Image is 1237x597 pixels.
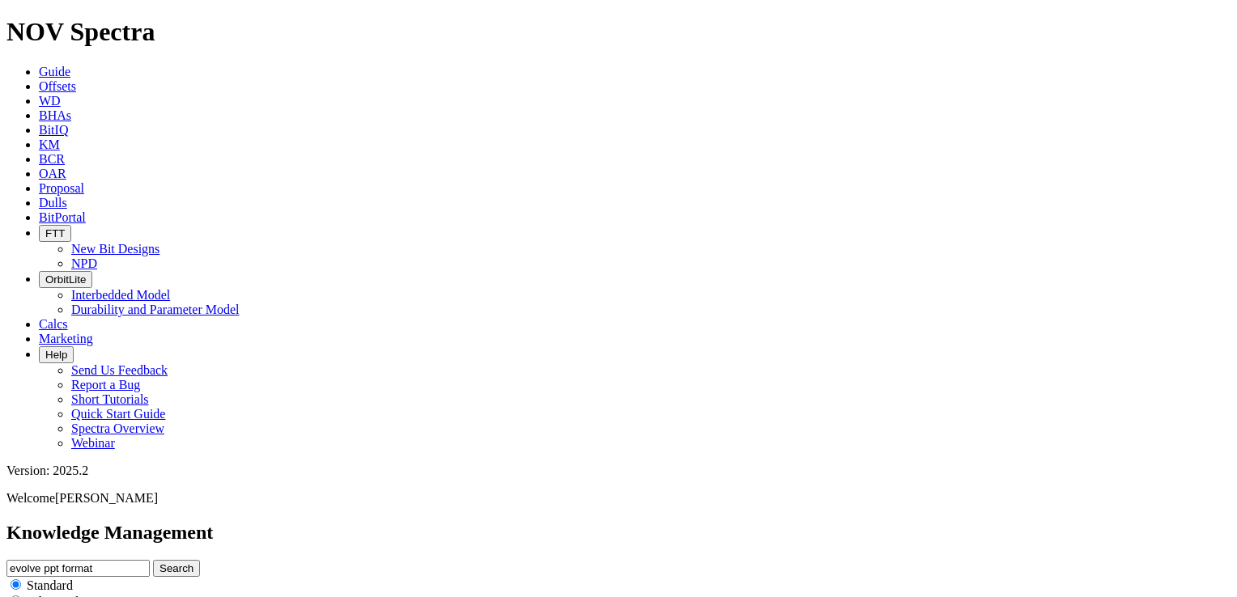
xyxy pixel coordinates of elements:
h1: NOV Spectra [6,17,1231,47]
h2: Knowledge Management [6,522,1231,544]
span: OrbitLite [45,273,86,286]
a: KM [39,138,60,151]
a: NPD [71,256,97,270]
a: Send Us Feedback [71,363,168,377]
a: Marketing [39,332,93,345]
a: Quick Start Guide [71,407,165,421]
a: BHAs [39,108,71,122]
button: Help [39,346,74,363]
a: BitPortal [39,210,86,224]
a: BCR [39,152,65,166]
button: FTT [39,225,71,242]
a: OAR [39,167,66,180]
button: OrbitLite [39,271,92,288]
a: Calcs [39,317,68,331]
a: Guide [39,65,70,78]
a: Durability and Parameter Model [71,303,240,316]
a: Dulls [39,196,67,210]
a: WD [39,94,61,108]
span: [PERSON_NAME] [55,491,158,505]
a: New Bit Designs [71,242,159,256]
a: Offsets [39,79,76,93]
a: BitIQ [39,123,68,137]
div: Version: 2025.2 [6,464,1231,478]
p: Welcome [6,491,1231,506]
span: Standard [27,578,73,592]
input: e.g. Smoothsteer Record [6,560,150,577]
span: Help [45,349,67,361]
button: Search [153,560,200,577]
a: Report a Bug [71,378,140,392]
a: Short Tutorials [71,392,149,406]
a: Proposal [39,181,84,195]
a: Spectra Overview [71,421,164,435]
span: FTT [45,227,65,239]
a: Webinar [71,436,115,450]
a: Interbedded Model [71,288,170,302]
